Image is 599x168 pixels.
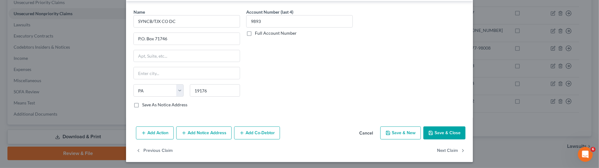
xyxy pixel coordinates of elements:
[176,126,232,139] button: Add Notice Address
[255,30,297,36] label: Full Account Number
[142,102,187,108] label: Save As Notice Address
[134,33,240,45] input: Enter address...
[423,126,466,139] button: Save & Close
[133,15,240,28] input: Search by name...
[133,9,145,15] span: Name
[246,9,293,15] label: Account Number (last 4)
[246,15,353,28] input: XXXX
[136,126,174,139] button: Add Action
[234,126,280,139] button: Add Co-Debtor
[136,144,173,157] button: Previous Claim
[578,147,593,162] iframe: Intercom live chat
[134,67,240,79] input: Enter city...
[190,84,240,97] input: Enter zip..
[591,147,596,152] span: 6
[134,50,240,62] input: Apt, Suite, etc...
[354,127,378,139] button: Cancel
[437,144,466,157] button: Next Claim
[380,126,421,139] button: Save & New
